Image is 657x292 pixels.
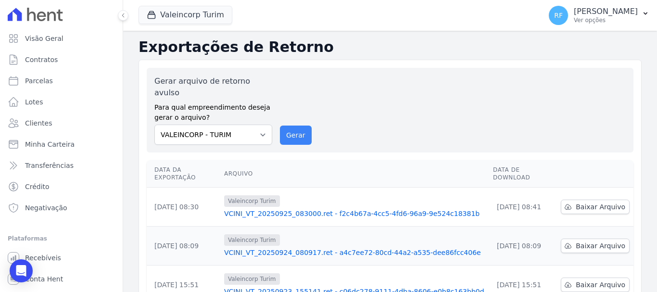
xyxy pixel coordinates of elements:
td: [DATE] 08:41 [489,188,557,227]
span: Valeincorp Turim [224,234,280,246]
a: Lotes [4,92,119,112]
a: VCINI_VT_20250924_080917.ret - a4c7ee72-80cd-44a2-a535-dee86fcc406e [224,248,485,257]
span: Crédito [25,182,50,191]
a: Visão Geral [4,29,119,48]
a: Minha Carteira [4,135,119,154]
a: Parcelas [4,71,119,90]
span: Baixar Arquivo [576,241,625,251]
span: Conta Hent [25,274,63,284]
a: VCINI_VT_20250925_083000.ret - f2c4b67a-4cc5-4fd6-96a9-9e524c18381b [224,209,485,218]
button: Gerar [280,126,312,145]
label: Gerar arquivo de retorno avulso [154,76,272,99]
td: [DATE] 08:09 [147,227,220,266]
label: Para qual empreendimento deseja gerar o arquivo? [154,99,272,123]
th: Arquivo [220,160,489,188]
a: Contratos [4,50,119,69]
td: [DATE] 08:30 [147,188,220,227]
p: [PERSON_NAME] [574,7,638,16]
a: Crédito [4,177,119,196]
div: Plataformas [8,233,115,244]
div: Open Intercom Messenger [10,259,33,282]
a: Transferências [4,156,119,175]
span: Visão Geral [25,34,63,43]
span: Negativação [25,203,67,213]
span: RF [554,12,563,19]
th: Data da Exportação [147,160,220,188]
span: Baixar Arquivo [576,202,625,212]
span: Minha Carteira [25,140,75,149]
button: Valeincorp Turim [139,6,232,24]
a: Clientes [4,114,119,133]
a: Baixar Arquivo [561,200,630,214]
span: Contratos [25,55,58,64]
td: [DATE] 08:09 [489,227,557,266]
button: RF [PERSON_NAME] Ver opções [541,2,657,29]
th: Data de Download [489,160,557,188]
span: Baixar Arquivo [576,280,625,290]
a: Baixar Arquivo [561,278,630,292]
a: Baixar Arquivo [561,239,630,253]
a: Recebíveis [4,248,119,267]
span: Lotes [25,97,43,107]
a: Conta Hent [4,269,119,289]
h2: Exportações de Retorno [139,38,642,56]
span: Valeincorp Turim [224,195,280,207]
p: Ver opções [574,16,638,24]
span: Parcelas [25,76,53,86]
span: Valeincorp Turim [224,273,280,285]
span: Transferências [25,161,74,170]
a: Negativação [4,198,119,217]
span: Recebíveis [25,253,61,263]
span: Clientes [25,118,52,128]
